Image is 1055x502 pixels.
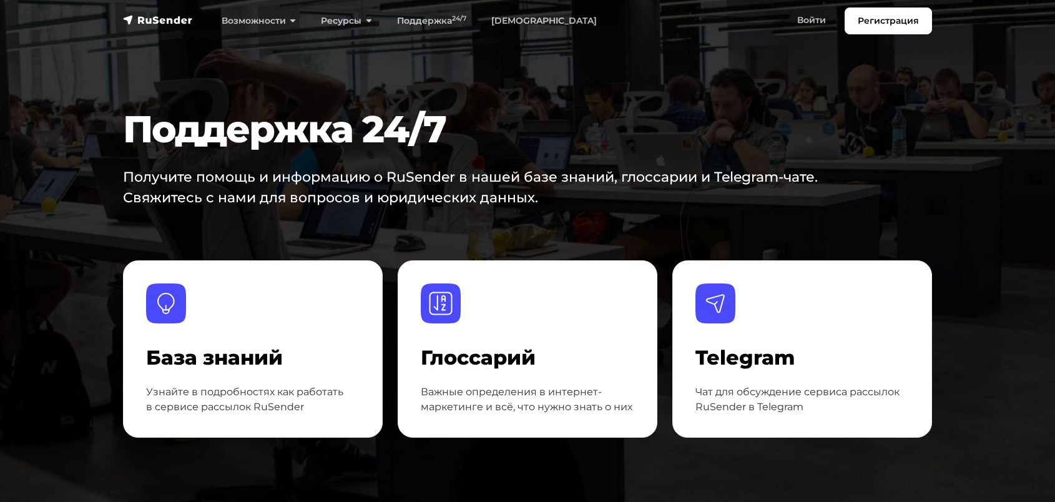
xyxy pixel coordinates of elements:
p: Важные определения в интернет-маркетинге и всё, что нужно знать о них [421,385,634,415]
img: Telegram [695,283,735,323]
a: Регистрация [845,7,932,34]
a: Ресурсы [308,8,384,34]
h4: База знаний [146,346,360,370]
sup: 24/7 [452,14,466,22]
a: Поддержка24/7 [385,8,479,34]
img: База знаний [146,283,186,323]
h1: Поддержка 24/7 [123,107,863,152]
a: [DEMOGRAPHIC_DATA] [479,8,609,34]
a: Возможности [209,8,308,34]
p: Узнайте в подробностях как работать в сервисе рассылок RuSender [146,385,360,415]
img: Глоссарий [421,283,461,323]
p: Получите помощь и информацию о RuSender в нашей базе знаний, глоссарии и Telegram-чате. Свяжитесь... [123,167,831,208]
p: Чат для обсуждение сервиса рассылок RuSender в Telegram [695,385,909,415]
a: База знаний База знаний Узнайте в подробностях как работать в сервисе рассылок RuSender [123,260,383,438]
img: RuSender [123,14,193,26]
a: Telegram Telegram Чат для обсуждение сервиса рассылок RuSender в Telegram [672,260,932,438]
h4: Глоссарий [421,346,634,370]
h4: Telegram [695,346,909,370]
a: Войти [785,7,838,33]
a: Глоссарий Глоссарий Важные определения в интернет-маркетинге и всё, что нужно знать о них [398,260,657,438]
